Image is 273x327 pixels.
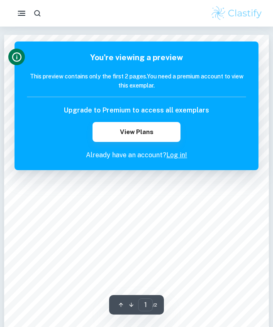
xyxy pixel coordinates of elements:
[8,49,25,65] button: Info
[27,150,246,160] p: Already have an account?
[153,301,157,309] span: / 2
[27,51,246,63] h5: You're viewing a preview
[64,105,209,115] h6: Upgrade to Premium to access all exemplars
[27,72,246,90] h6: This preview contains only the first 2 pages. You need a premium account to view this exemplar.
[166,151,187,159] a: Log in!
[93,122,180,142] button: View Plans
[210,5,263,22] img: Clastify logo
